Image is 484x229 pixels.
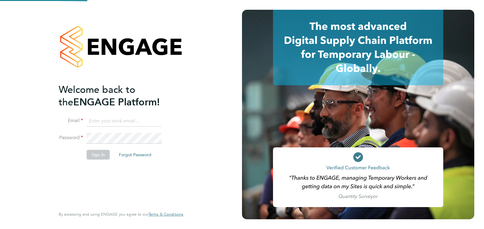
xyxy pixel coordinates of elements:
[87,150,110,160] button: Sign In
[148,212,183,217] a: Terms & Conditions
[59,212,183,217] span: By accessing and using ENGAGE you agree to our
[59,135,83,141] label: Password
[59,84,135,108] span: Welcome back to the
[59,118,83,124] label: Email
[114,150,156,160] button: Forgot Password
[59,83,177,108] h2: ENGAGE Platform!
[87,116,162,127] input: Enter your work email...
[148,212,183,217] span: Terms & Conditions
